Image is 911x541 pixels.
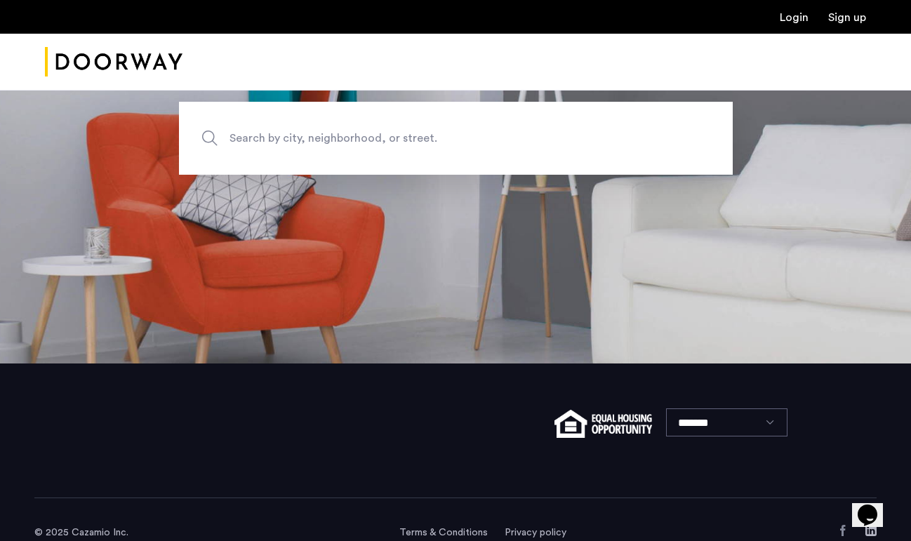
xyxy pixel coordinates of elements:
[554,410,652,438] img: equal-housing.png
[828,12,866,23] a: Registration
[865,525,877,536] a: LinkedIn
[399,526,488,540] a: Terms and conditions
[837,525,849,536] a: Facebook
[230,128,617,147] span: Search by city, neighborhood, or street.
[780,12,809,23] a: Login
[505,526,566,540] a: Privacy policy
[45,36,182,88] a: Cazamio Logo
[179,102,733,175] input: Apartment Search
[34,528,128,537] span: © 2025 Cazamio Inc.
[666,408,787,436] select: Language select
[852,485,897,527] iframe: chat widget
[45,36,182,88] img: logo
